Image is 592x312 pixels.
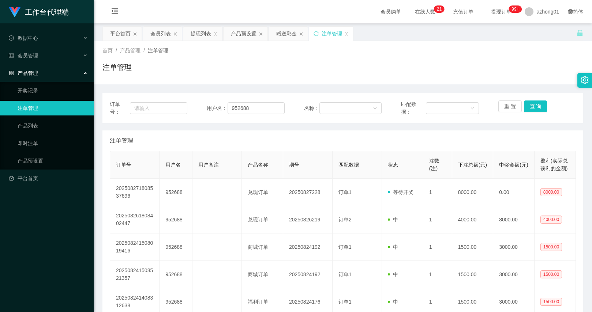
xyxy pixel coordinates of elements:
span: 订单1 [338,271,352,277]
td: 20250824192 [283,261,333,288]
span: 注单管理 [110,136,133,145]
a: 注单管理 [18,101,88,115]
i: 图标: close [133,32,137,36]
span: / [116,47,117,53]
span: 1500.00 [540,243,562,251]
h1: 工作台代理端 [25,0,69,24]
span: / [143,47,145,53]
td: 202508271808537696 [110,179,160,206]
p: 2 [437,5,439,13]
sup: 981 [509,5,522,13]
td: 商城订单 [242,261,283,288]
div: 产品预设置 [231,27,256,41]
span: 中 [388,244,398,250]
h1: 注单管理 [102,62,132,73]
td: 202508241508019416 [110,233,160,261]
span: 中 [388,217,398,222]
span: 盈利(实际总获利的金额) [540,158,568,171]
i: 图标: appstore-o [9,71,14,76]
input: 请输入 [130,102,188,114]
span: 订单1 [338,299,352,305]
td: 202508261808402447 [110,206,160,233]
span: 订单1 [338,189,352,195]
span: 1500.00 [540,298,562,306]
td: 202508241508521357 [110,261,160,288]
td: 952688 [160,179,192,206]
i: 图标: unlock [577,30,583,36]
span: 会员管理 [9,53,38,58]
span: 在线人数 [411,9,439,14]
span: 充值订单 [449,9,477,14]
td: 8000.00 [493,206,535,233]
td: 商城订单 [242,233,283,261]
span: 订单号： [110,100,130,116]
i: 图标: sync [314,31,319,36]
div: 赠送彩金 [276,27,297,41]
td: 8000.00 [452,179,494,206]
i: 图标: table [9,53,14,58]
td: 1 [423,206,452,233]
td: 952688 [160,261,192,288]
a: 图标: dashboard平台首页 [9,171,88,186]
i: 图标: close [299,32,303,36]
td: 20250824192 [283,233,333,261]
p: 1 [439,5,442,13]
div: 平台首页 [110,27,131,41]
span: 注数(注) [429,158,439,171]
td: 3000.00 [493,233,535,261]
button: 重 置 [498,100,522,112]
div: 注单管理 [322,27,342,41]
input: 请输入 [228,102,285,114]
td: 20250827228 [283,179,333,206]
td: 1500.00 [452,233,494,261]
span: 1500.00 [540,270,562,278]
span: 匹配数据 [338,162,359,168]
i: 图标: down [373,106,377,111]
a: 工作台代理端 [9,9,69,15]
a: 产品列表 [18,118,88,133]
td: 4000.00 [452,206,494,233]
span: 期号 [289,162,299,168]
i: 图标: global [568,9,573,14]
span: 数据中心 [9,35,38,41]
span: 中 [388,299,398,305]
span: 用户名 [165,162,181,168]
div: 提现列表 [191,27,211,41]
td: 兑现订单 [242,206,283,233]
button: 查 询 [524,100,547,112]
span: 匹配数据： [401,100,426,116]
span: 产品管理 [120,47,140,53]
div: 会员列表 [150,27,171,41]
span: 首页 [102,47,113,53]
i: 图标: setting [581,76,589,84]
span: 名称： [304,104,319,112]
td: 1 [423,233,452,261]
td: 952688 [160,206,192,233]
sup: 21 [434,5,445,13]
span: 中 [388,271,398,277]
span: 4000.00 [540,216,562,224]
span: 提现订单 [487,9,515,14]
i: 图标: close [173,32,177,36]
span: 下注总额(元) [458,162,487,168]
span: 产品名称 [248,162,268,168]
td: 兑现订单 [242,179,283,206]
i: 图标: down [470,106,475,111]
td: 1500.00 [452,261,494,288]
span: 注单管理 [148,47,168,53]
td: 1 [423,179,452,206]
i: 图标: close [344,32,349,36]
span: 用户名： [207,104,227,112]
span: 用户备注 [198,162,219,168]
a: 开奖记录 [18,83,88,98]
span: 等待开奖 [388,189,413,195]
a: 即时注单 [18,136,88,151]
span: 订单2 [338,217,352,222]
span: 订单1 [338,244,352,250]
span: 产品管理 [9,70,38,76]
i: 图标: close [259,32,263,36]
td: 20250826219 [283,206,333,233]
a: 产品预设置 [18,153,88,168]
span: 8000.00 [540,188,562,196]
td: 3000.00 [493,261,535,288]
